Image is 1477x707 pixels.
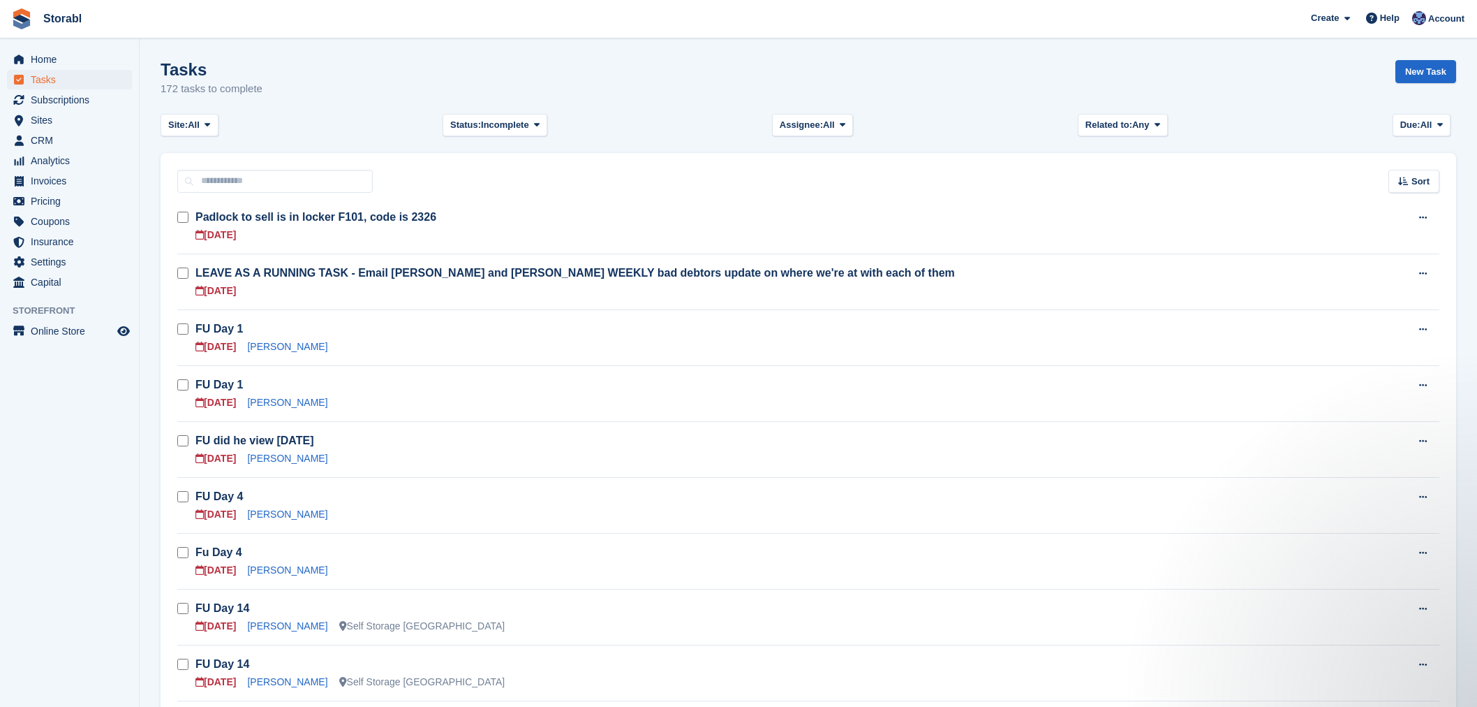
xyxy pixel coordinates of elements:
[339,675,505,690] div: Self Storage [GEOGRAPHIC_DATA]
[195,340,236,354] div: [DATE]
[195,211,436,223] a: Padlock to sell is in locker F101, code is 2326
[1380,11,1400,25] span: Help
[247,676,327,687] a: [PERSON_NAME]
[7,212,132,231] a: menu
[161,114,218,137] button: Site: All
[31,212,114,231] span: Coupons
[195,228,236,242] div: [DATE]
[7,90,132,110] a: menu
[31,50,114,69] span: Home
[31,272,114,292] span: Capital
[195,658,249,670] a: FU Day 14
[247,341,327,352] a: [PERSON_NAME]
[1393,114,1450,137] button: Due: All
[7,191,132,211] a: menu
[195,507,236,522] div: [DATE]
[195,546,242,558] a: Fu Day 4
[1428,12,1464,26] span: Account
[195,602,249,614] a: FU Day 14
[195,284,236,298] div: [DATE]
[7,232,132,252] a: menu
[7,110,132,130] a: menu
[1395,60,1456,83] a: New Task
[31,252,114,272] span: Settings
[31,70,114,89] span: Tasks
[195,675,236,690] div: [DATE]
[195,323,243,335] a: FU Day 1
[31,151,114,170] span: Analytics
[339,619,505,634] div: Self Storage [GEOGRAPHIC_DATA]
[7,70,132,89] a: menu
[188,118,200,132] span: All
[31,131,114,150] span: CRM
[1078,114,1168,137] button: Related to: Any
[247,453,327,464] a: [PERSON_NAME]
[1132,118,1150,132] span: Any
[823,118,835,132] span: All
[195,379,243,391] a: FU Day 1
[247,564,327,576] a: [PERSON_NAME]
[168,118,188,132] span: Site:
[195,395,236,410] div: [DATE]
[31,232,114,252] span: Insurance
[1400,118,1420,132] span: Due:
[7,171,132,191] a: menu
[7,50,132,69] a: menu
[780,118,823,132] span: Assignee:
[161,60,262,79] h1: Tasks
[1412,11,1426,25] img: Tegan Ewart
[195,451,236,466] div: [DATE]
[115,323,132,340] a: Preview store
[1311,11,1339,25] span: Create
[772,114,854,137] button: Assignee: All
[7,151,132,170] a: menu
[195,563,236,578] div: [DATE]
[31,171,114,191] span: Invoices
[1411,175,1430,189] span: Sort
[31,321,114,341] span: Online Store
[7,252,132,272] a: menu
[11,8,32,29] img: stora-icon-8386f47178a22dfd0bd8f6a31ec36ba5ce8667c1dd55bd0f319d3a0aa187defe.svg
[31,191,114,211] span: Pricing
[31,110,114,130] span: Sites
[481,118,529,132] span: Incomplete
[443,114,547,137] button: Status: Incomplete
[247,620,327,632] a: [PERSON_NAME]
[7,272,132,292] a: menu
[1085,118,1132,132] span: Related to:
[195,267,955,279] a: LEAVE AS A RUNNING TASK - Email [PERSON_NAME] and [PERSON_NAME] WEEKLY bad debtors update on wher...
[7,131,132,150] a: menu
[1420,118,1432,132] span: All
[195,619,236,634] div: [DATE]
[195,490,243,502] a: FU Day 4
[195,435,313,446] a: FU did he view [DATE]
[31,90,114,110] span: Subscriptions
[38,7,87,30] a: Storabl
[13,304,139,318] span: Storefront
[450,118,481,132] span: Status:
[247,397,327,408] a: [PERSON_NAME]
[7,321,132,341] a: menu
[161,81,262,97] p: 172 tasks to complete
[247,509,327,520] a: [PERSON_NAME]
